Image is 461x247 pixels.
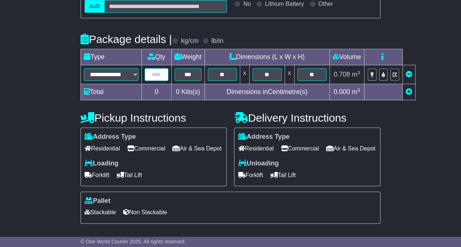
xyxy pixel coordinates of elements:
span: m [352,88,360,95]
label: Address Type [238,133,289,141]
span: m [352,71,360,78]
sup: 3 [357,70,360,75]
span: Air & Sea Depot [326,143,375,154]
td: 0 [141,84,171,100]
label: Address Type [85,133,136,141]
td: Type [81,49,141,65]
span: Commercial [127,143,165,154]
label: kg/cm [181,37,199,45]
h4: Pickup Instructions [81,112,227,124]
span: 0 [176,88,180,95]
span: Stackable [85,207,116,218]
td: x [285,65,294,84]
td: Kilo(s) [171,84,204,100]
td: Total [81,84,141,100]
h4: Package details | [81,33,172,45]
label: No [243,0,250,7]
td: Dimensions (L x W x H) [204,49,329,65]
span: © One World Courier 2025. All rights reserved. [81,239,186,244]
span: Residential [238,143,273,154]
span: 0.708 [333,71,350,78]
label: Other [319,0,333,7]
td: Qty [141,49,171,65]
span: 0.000 [333,88,350,95]
label: Lithium Battery [265,0,304,7]
span: Tail Lift [117,169,142,181]
td: x [240,65,249,84]
a: Add new item [406,88,412,95]
span: Tail Lift [270,169,296,181]
sup: 3 [357,87,360,93]
label: Unloading [238,160,278,168]
h4: Delivery Instructions [234,112,380,124]
label: Loading [85,160,118,168]
label: Pallet [85,197,110,205]
td: Volume [329,49,364,65]
span: Forklift [85,169,109,181]
span: Residential [85,143,120,154]
td: Weight [171,49,204,65]
span: Air & Sea Depot [172,143,222,154]
label: lb/in [211,37,223,45]
td: Dimensions in Centimetre(s) [204,84,329,100]
a: Remove this item [406,71,412,78]
span: Forklift [238,169,263,181]
span: Non Stackable [123,207,167,218]
span: Commercial [281,143,319,154]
